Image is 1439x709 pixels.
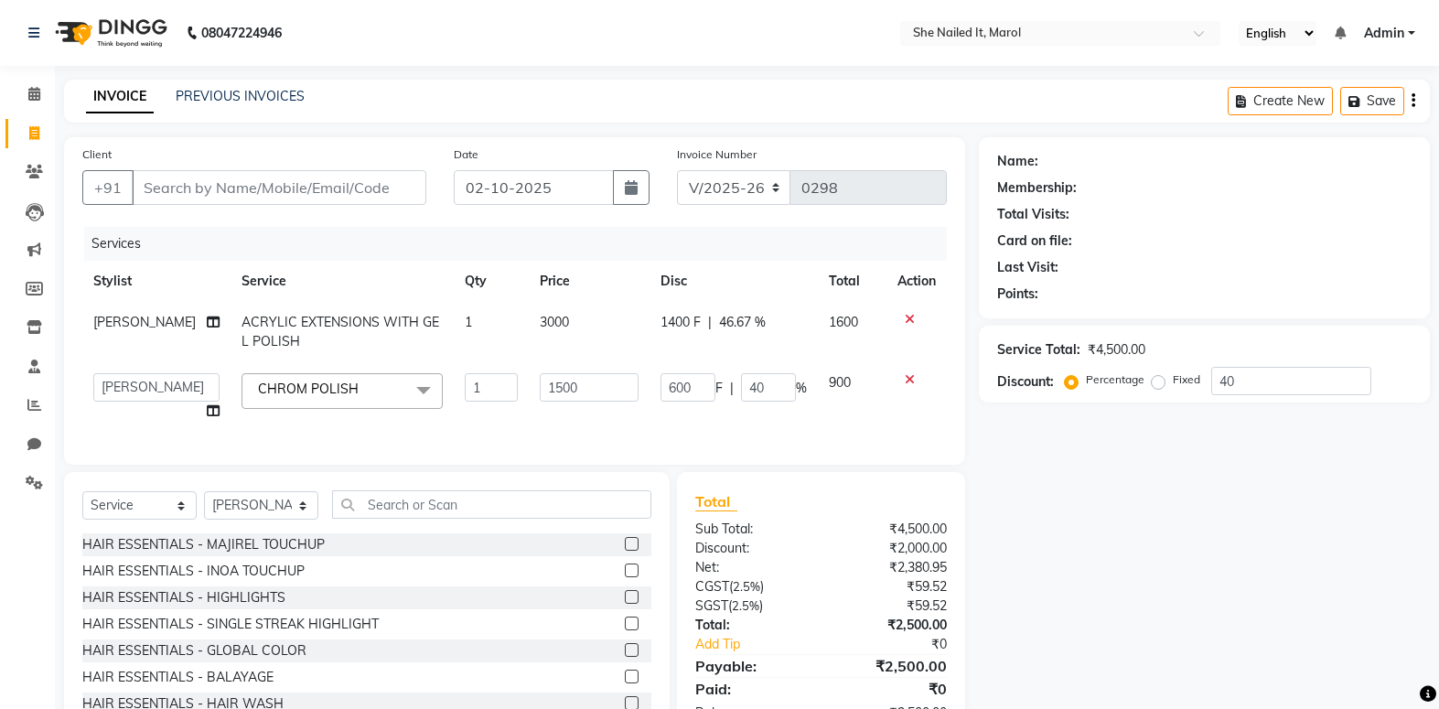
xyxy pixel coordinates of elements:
div: ₹2,500.00 [822,655,961,677]
div: ₹0 [844,635,961,654]
th: Qty [454,261,529,302]
div: ₹0 [822,678,961,700]
div: ₹4,500.00 [822,520,961,539]
span: 1400 F [660,313,701,332]
div: ₹59.52 [822,596,961,616]
label: Percentage [1086,371,1144,388]
div: HAIR ESSENTIALS - HIGHLIGHTS [82,588,285,607]
div: Paid: [682,678,822,700]
button: +91 [82,170,134,205]
button: Create New [1228,87,1333,115]
div: ( ) [682,577,822,596]
span: 46.67 % [719,313,766,332]
span: [PERSON_NAME] [93,314,196,330]
a: Add Tip [682,635,844,654]
div: ₹4,500.00 [1088,340,1145,360]
div: ₹2,500.00 [822,616,961,635]
span: 1600 [829,314,858,330]
div: HAIR ESSENTIALS - MAJIREL TOUCHUP [82,535,325,554]
th: Total [818,261,886,302]
div: Name: [997,152,1038,171]
div: ₹2,380.95 [822,558,961,577]
div: Points: [997,285,1038,304]
div: Card on file: [997,231,1072,251]
label: Client [82,146,112,163]
div: Sub Total: [682,520,822,539]
th: Disc [650,261,818,302]
span: | [730,379,734,398]
th: Price [529,261,650,302]
a: INVOICE [86,81,154,113]
span: 2.5% [732,598,759,613]
div: Discount: [997,372,1054,392]
div: Services [84,227,961,261]
div: ₹59.52 [822,577,961,596]
span: 900 [829,374,851,391]
input: Search or Scan [332,490,651,519]
div: Last Visit: [997,258,1058,277]
button: Save [1340,87,1404,115]
span: Admin [1364,24,1404,43]
div: ₹2,000.00 [822,539,961,558]
div: HAIR ESSENTIALS - BALAYAGE [82,668,274,687]
th: Action [886,261,947,302]
a: x [359,381,367,397]
div: HAIR ESSENTIALS - SINGLE STREAK HIGHLIGHT [82,615,379,634]
span: % [796,379,807,398]
div: Discount: [682,539,822,558]
label: Fixed [1173,371,1200,388]
span: Total [695,492,737,511]
th: Stylist [82,261,231,302]
input: Search by Name/Mobile/Email/Code [132,170,426,205]
a: PREVIOUS INVOICES [176,88,305,104]
div: Payable: [682,655,822,677]
div: Total: [682,616,822,635]
div: Service Total: [997,340,1080,360]
span: F [715,379,723,398]
img: logo [47,7,172,59]
span: | [708,313,712,332]
div: Membership: [997,178,1077,198]
label: Date [454,146,478,163]
th: Service [231,261,454,302]
span: CGST [695,578,729,595]
span: ACRYLIC EXTENSIONS WITH GEL POLISH [242,314,439,349]
span: 3000 [540,314,569,330]
span: SGST [695,597,728,614]
label: Invoice Number [677,146,757,163]
div: Total Visits: [997,205,1069,224]
div: HAIR ESSENTIALS - INOA TOUCHUP [82,562,305,581]
span: 2.5% [733,579,760,594]
span: CHROM POLISH [258,381,359,397]
span: 1 [465,314,472,330]
div: Net: [682,558,822,577]
div: ( ) [682,596,822,616]
div: HAIR ESSENTIALS - GLOBAL COLOR [82,641,306,661]
b: 08047224946 [201,7,282,59]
